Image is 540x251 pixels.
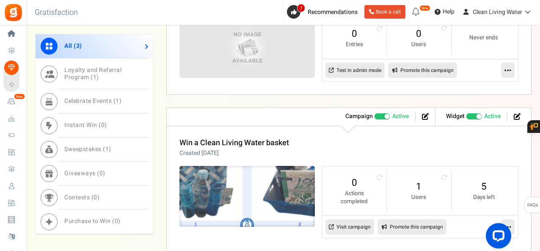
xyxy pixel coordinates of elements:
em: New [14,94,25,99]
a: Test in admin mode [325,63,385,78]
span: Giveaways ( ) [64,169,105,178]
a: Promote this campaign [377,219,446,234]
li: Widget activated [440,112,507,122]
em: New [419,5,430,11]
a: Promote this campaign [388,63,457,78]
span: 0 [99,169,103,178]
span: Sweepstakes ( ) [64,145,111,154]
span: 0 [115,217,118,226]
span: Loyalty and Referral Program ( ) [64,66,121,82]
small: Days left [460,193,508,201]
span: 3 [76,41,80,50]
a: New [3,94,23,109]
small: Entries [331,41,378,49]
span: 0 [101,121,105,130]
p: Created [DATE] [179,149,289,157]
span: Instant Win ( ) [64,121,107,130]
span: Help [441,8,455,16]
span: 1 [105,145,109,154]
h3: Gratisfaction [25,4,87,21]
span: Clean Living Water [473,8,522,17]
a: 0 [331,27,378,41]
strong: Widget [446,112,465,121]
a: 7 Recommendations [287,5,361,19]
small: Never ends [460,34,508,42]
span: Contests ( ) [64,193,99,202]
span: 1 [93,73,97,82]
small: Actions completed [331,190,378,206]
span: Active [392,112,409,121]
span: FAQs [527,197,538,213]
span: Recommendations [308,8,358,17]
img: Gratisfaction [4,3,23,22]
span: 1 [116,97,119,105]
span: Purchase to Win ( ) [64,217,121,226]
span: Active [484,112,501,121]
a: Win a Clean Living Water basket [179,137,289,149]
span: All ( ) [64,41,82,50]
a: Help [431,5,458,19]
small: Users [395,193,443,201]
span: 0 [94,193,97,202]
a: 1 [395,180,443,193]
a: 0 [331,176,378,190]
a: Visit campaign [325,219,374,234]
small: Users [395,41,443,49]
a: 0 [395,27,443,41]
span: Celebrate Events ( ) [64,97,121,105]
li: 5 [452,171,516,211]
span: 7 [297,4,305,12]
strong: Campaign [345,112,373,121]
a: Book a call [364,5,405,19]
